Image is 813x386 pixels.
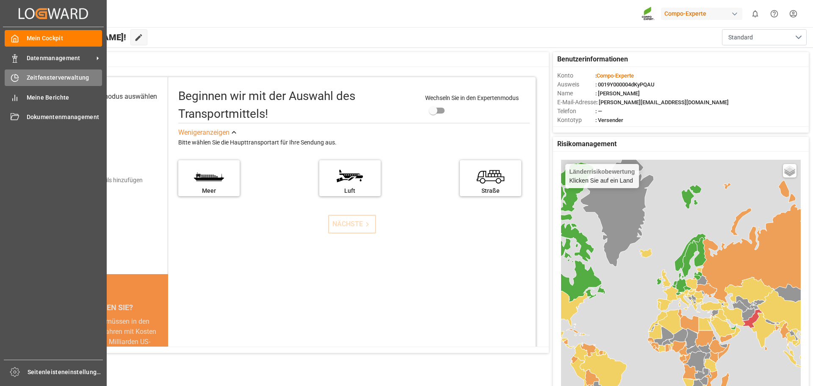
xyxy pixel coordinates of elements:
[557,117,582,123] font: Kontotyp
[27,35,63,42] font: Mein Cockpit
[746,4,765,23] button: 0 neue Benachrichtigungen anzeigen
[27,94,69,101] font: Meine Berichte
[661,6,746,22] button: Compo-Experte
[595,81,655,88] font: : 0019Y000004dKyPQAU
[178,139,337,146] font: Bitte wählen Sie die Haupttransportart für Ihre Sendung aus.
[481,187,500,194] font: Straße
[597,72,634,79] font: Compo-Experte
[595,108,602,114] font: : —
[28,369,104,375] font: Seitenleisteneinstellungen
[35,32,126,42] font: Hallo [PERSON_NAME]!
[27,74,89,81] font: Zeitfensterverwaltung
[178,89,355,121] font: Beginnen wir mit der Auswahl des Transportmittels!
[178,128,202,136] font: Weniger
[642,6,655,21] img: Screenshot%202023-09-29%20at%2010.02.21.png_1712312052.png
[596,99,729,106] font: : [PERSON_NAME][EMAIL_ADDRESS][DOMAIN_NAME]
[664,10,706,17] font: Compo-Experte
[557,140,617,148] font: Risikomanagement
[332,220,363,228] font: NÄCHSTE
[5,89,102,106] a: Meine Berichte
[425,94,519,101] font: Wechseln Sie in den Expertenmodus
[570,168,635,175] font: Länderrisikobewertung
[557,108,576,114] font: Telefon
[722,29,807,45] button: Menü öffnen
[202,187,216,194] font: Meer
[5,69,102,86] a: Zeitfensterverwaltung
[557,99,596,106] font: E-Mail-Adresse
[344,187,355,194] font: Luft
[570,177,633,184] font: Klicken Sie auf ein Land
[783,164,796,178] a: Ebenen
[81,303,133,312] font: WUSSTEN SIE?
[595,72,597,79] font: :
[72,177,143,183] font: Versanddetails hinzufügen
[27,55,80,61] font: Datenmanagement
[5,109,102,125] a: Dokumentenmanagement
[202,128,230,136] font: anzeigen
[728,34,753,41] font: Standard
[73,92,157,100] font: Transportmodus auswählen
[27,114,100,120] font: Dokumentenmanagement
[557,55,628,63] font: Benutzerinformationen
[328,215,376,233] button: NÄCHSTE
[595,90,640,97] font: : [PERSON_NAME]
[178,87,417,123] div: Beginnen wir mit der Auswahl des Transportmittels!
[557,90,573,97] font: Name
[5,30,102,47] a: Mein Cockpit
[557,72,573,79] font: Konto
[595,117,623,123] font: : Versender
[765,4,784,23] button: Hilfecenter
[557,81,579,88] font: Ausweis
